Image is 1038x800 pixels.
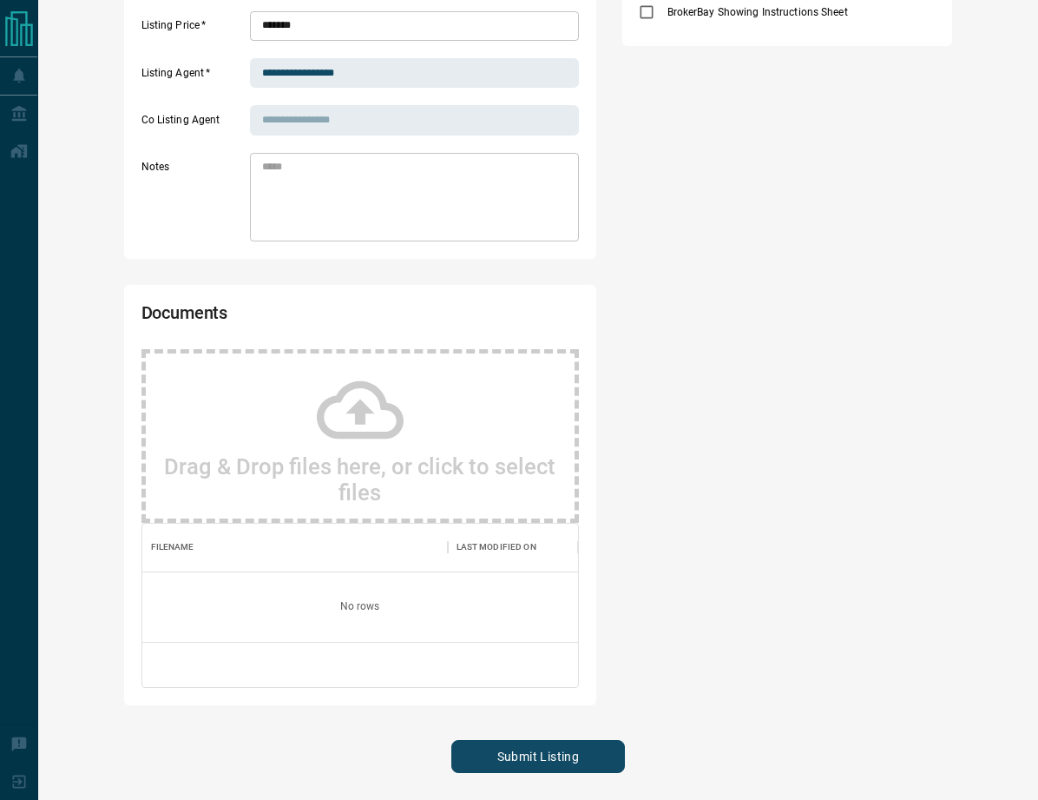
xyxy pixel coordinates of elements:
[141,18,246,41] label: Listing Price
[141,113,246,136] label: Co Listing Agent
[457,523,536,572] div: Last Modified On
[141,302,404,332] h2: Documents
[142,523,448,572] div: Filename
[151,523,194,572] div: Filename
[451,740,625,773] button: Submit Listing
[141,160,246,241] label: Notes
[663,4,852,20] span: BrokerBay Showing Instructions Sheet
[448,523,578,572] div: Last Modified On
[141,66,246,89] label: Listing Agent
[163,453,557,506] h2: Drag & Drop files here, or click to select files
[141,349,579,523] div: Drag & Drop files here, or click to select files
